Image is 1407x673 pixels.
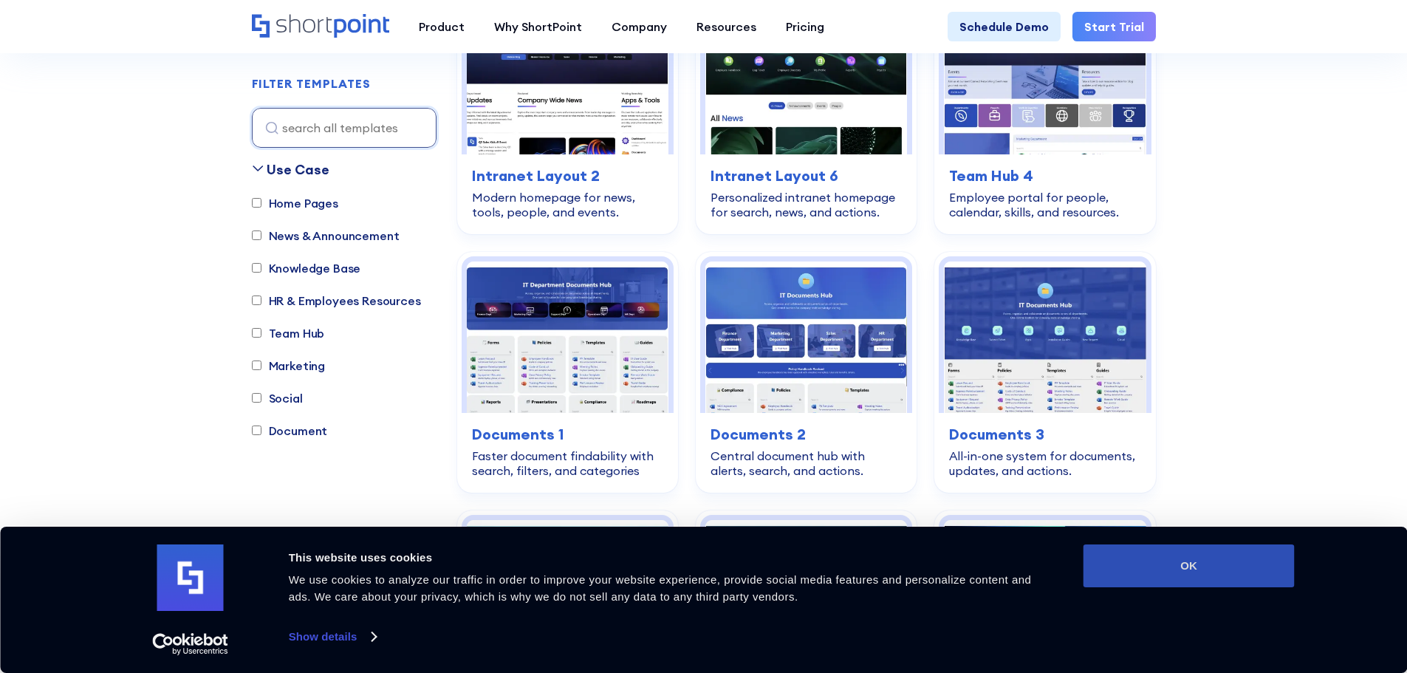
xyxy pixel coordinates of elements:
[494,18,582,35] div: Why ShortPoint
[467,262,668,413] img: Documents 1 – SharePoint Document Library Template: Faster document findability with search, filt...
[1084,544,1295,587] button: OK
[949,190,1140,219] div: Employee portal for people, calendar, skills, and resources.
[419,18,465,35] div: Product
[472,165,663,187] h3: Intranet Layout 2
[252,426,261,436] input: Document
[289,549,1050,567] div: This website uses cookies
[711,165,902,187] h3: Intranet Layout 6
[612,18,667,35] div: Company
[949,448,1140,478] div: All-in-one system for documents, updates, and actions.
[289,573,1032,603] span: We use cookies to analyze our traffic in order to improve your website experience, provide social...
[289,626,376,648] a: Show details
[252,227,400,245] label: News & Announcement
[948,12,1061,41] a: Schedule Demo
[479,12,597,41] a: Why ShortPoint
[711,190,902,219] div: Personalized intranet homepage for search, news, and actions.
[252,259,361,277] label: Knowledge Base
[252,361,261,371] input: Marketing
[472,448,663,478] div: Faster document findability with search, filters, and categories
[267,160,329,180] div: Use Case
[597,12,682,41] a: Company
[157,544,224,611] img: logo
[252,357,326,375] label: Marketing
[944,262,1146,413] img: Documents 3 – Document Management System Template: All-in-one system for documents, updates, and ...
[404,12,479,41] a: Product
[252,324,325,342] label: Team Hub
[252,14,389,39] a: Home
[252,329,261,338] input: Team Hub
[126,633,255,655] a: Usercentrics Cookiebot - opens in a new window
[944,520,1146,672] img: News Portal 5 – Intranet Company News Template: Company news hub with events, projects, and stories.
[1072,12,1156,41] a: Start Trial
[711,423,902,445] h3: Documents 2
[696,252,917,493] a: Documents 2 – Document Management Template: Central document hub with alerts, search, and actions...
[252,394,261,403] input: Social
[252,422,328,440] label: Document
[252,78,371,90] div: FILTER TEMPLATES
[252,389,303,407] label: Social
[949,423,1140,445] h3: Documents 3
[467,3,668,154] img: Intranet Layout 2 – SharePoint Homepage Design: Modern homepage for news, tools, people, and events.
[944,3,1146,154] img: Team Hub 4 – SharePoint Employee Portal Template: Employee portal for people, calendar, skills, a...
[467,520,668,672] img: News Portal 3 – SharePoint Newsletter Template: Company news hub for updates, events, and stories.
[682,12,771,41] a: Resources
[472,190,663,219] div: Modern homepage for news, tools, people, and events.
[934,252,1155,493] a: Documents 3 – Document Management System Template: All-in-one system for documents, updates, and ...
[472,423,663,445] h3: Documents 1
[252,108,437,148] input: search all templates
[252,199,261,208] input: Home Pages
[252,194,338,212] label: Home Pages
[705,520,907,672] img: News Portal 4 – Intranet Feed Template: Company feed for news, events, and department updates.
[771,12,839,41] a: Pricing
[949,165,1140,187] h3: Team Hub 4
[252,292,421,310] label: HR & Employees Resources
[705,262,907,413] img: Documents 2 – Document Management Template: Central document hub with alerts, search, and actions.
[252,296,261,306] input: HR & Employees Resources
[252,264,261,273] input: Knowledge Base
[786,18,824,35] div: Pricing
[252,231,261,241] input: News & Announcement
[696,18,756,35] div: Resources
[457,252,678,493] a: Documents 1 – SharePoint Document Library Template: Faster document findability with search, filt...
[705,3,907,154] img: Intranet Layout 6 – SharePoint Homepage Design: Personalized intranet homepage for search, news, ...
[711,448,902,478] div: Central document hub with alerts, search, and actions.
